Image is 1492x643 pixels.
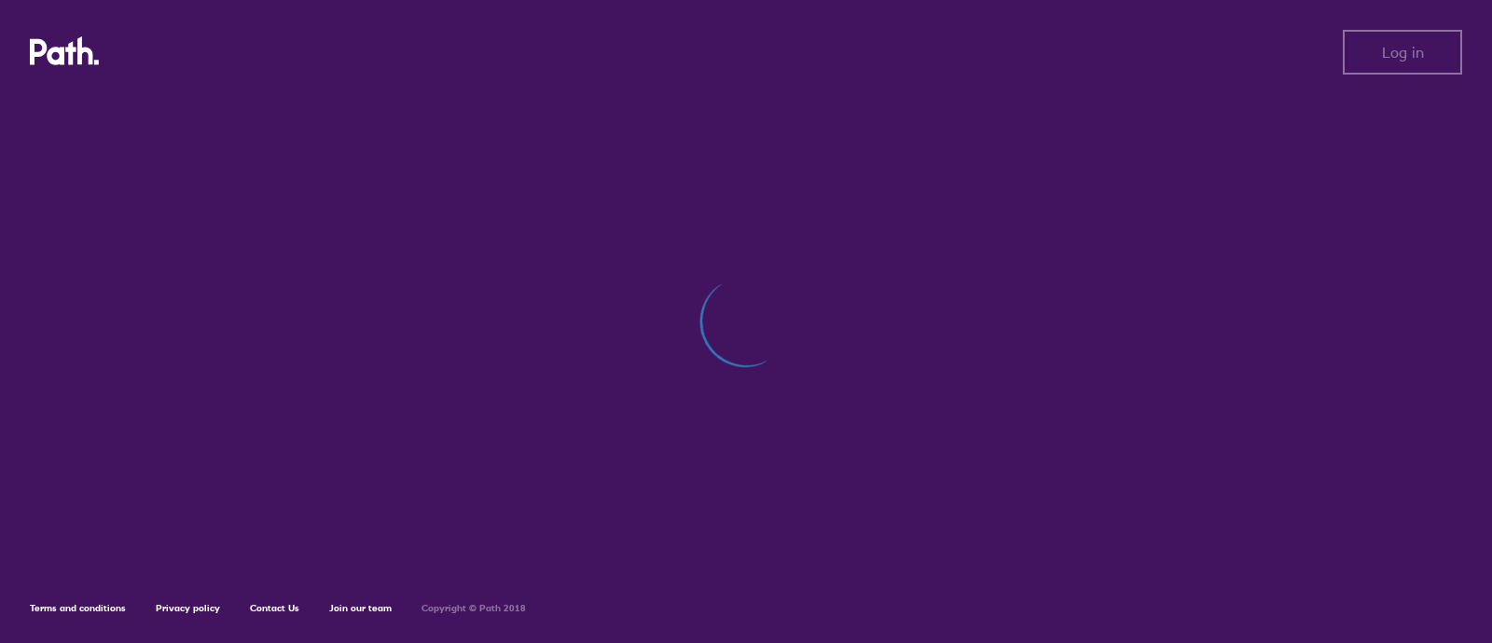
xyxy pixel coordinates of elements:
[329,602,392,614] a: Join our team
[156,602,220,614] a: Privacy policy
[1343,30,1462,75] button: Log in
[421,603,526,614] h6: Copyright © Path 2018
[250,602,299,614] a: Contact Us
[30,602,126,614] a: Terms and conditions
[1382,44,1424,61] span: Log in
